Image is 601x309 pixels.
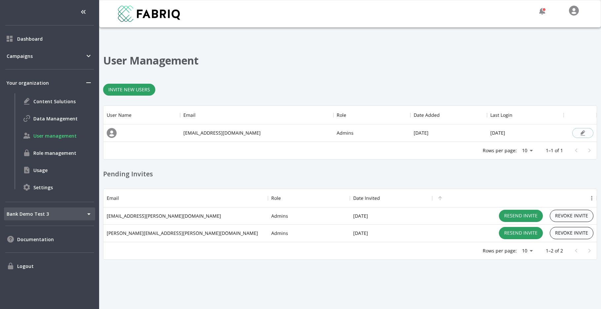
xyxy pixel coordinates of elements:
span: User management [33,132,93,139]
div: User Name [103,106,180,124]
div: Date Invited [353,189,380,207]
img: Usage icon [23,166,31,174]
button: Resend Invite [499,210,543,222]
div: Admins [271,230,288,237]
span: Usage [33,167,93,174]
div: Date Added [414,106,440,124]
h1: User Management [103,54,597,67]
img: c4700a173287171777222ce90930f477.svg [107,128,117,138]
img: Logout icon [7,262,15,270]
div: Content Solutions [20,93,95,109]
span: Logout [17,263,93,270]
span: Settings [33,184,93,191]
p: Rows per page: [483,247,517,254]
div: Last Login [490,106,512,124]
div: [DATE] [353,230,368,237]
span: Role management [33,150,93,156]
div: Admins [337,130,354,136]
div: [DATE] [353,213,368,219]
img: 690a4bf1e2961ad8821c8611aff8616b.svg [118,6,180,22]
div: Last Login [487,106,564,124]
div: Usage [20,162,95,178]
div: Role [271,189,281,207]
div: Email [107,189,119,207]
p: 1–1 of 1 [546,147,563,154]
div: Your organization [4,75,95,91]
div: Dashboard [4,31,95,47]
button: Sort [435,194,445,203]
div: User management [20,128,95,144]
div: Role management [20,145,95,161]
span: Dashboard [17,35,93,42]
div: [DATE] [414,130,429,136]
div: [PERSON_NAME][EMAIL_ADDRESS][PERSON_NAME][DOMAIN_NAME] [107,230,258,237]
div: Admins [271,213,288,219]
div: Date Invited [350,189,432,207]
div: Email [180,106,333,124]
button: Menu [587,193,597,203]
span: Bank Demo Test 3 [5,209,52,219]
div: Role [333,106,410,124]
button: Resend Invite [499,227,543,239]
div: Settings [20,179,95,195]
div: Email [103,189,268,207]
span: Campaigns [7,53,85,60]
div: Campaigns [4,48,95,64]
div: [EMAIL_ADDRESS][PERSON_NAME][DOMAIN_NAME] [107,213,221,219]
span: Content Solutions [33,98,93,105]
span: Data Management [33,115,93,122]
p: 1–2 of 2 [546,247,563,254]
div: [DATE] [490,130,505,136]
div: Email [183,106,196,124]
p: Rows per page: [483,147,517,154]
div: Date Added [410,106,487,124]
div: 10 [519,146,535,155]
img: Data Management icon [23,114,31,122]
h3: Pending Invites [103,169,597,179]
button: Revoke Invite [550,210,593,222]
img: Role management icon [23,149,31,157]
img: Settings icon [23,183,31,191]
div: Logout [4,258,95,274]
div: Role [268,189,350,207]
div: Documentation [4,231,95,247]
button: Invite New Users [103,84,155,96]
span: Documentation [17,236,93,243]
div: Role [337,106,346,124]
img: Dashboard icon [7,36,13,42]
img: User management icon [23,132,31,140]
div: 10 [519,246,535,256]
div: [EMAIL_ADDRESS][DOMAIN_NAME] [183,130,261,136]
img: Content Solutions icon [23,97,31,105]
button: Revoke Invite [550,227,593,239]
div: Data Management [20,110,95,126]
div: User Name [107,106,131,124]
img: c4700a173287171777222ce90930f477.svg [569,6,579,16]
img: Documentation icon [7,235,15,243]
span: Your organization [7,79,85,86]
div: Bank Demo Test 3 [4,207,95,220]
